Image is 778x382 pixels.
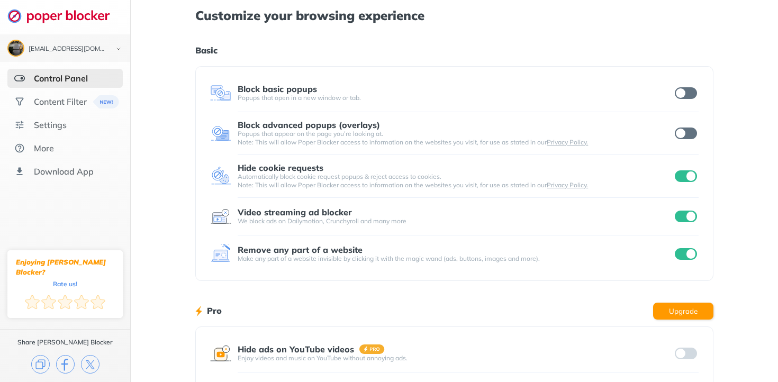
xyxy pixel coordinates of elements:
[90,95,116,108] img: menuBanner.svg
[238,254,673,263] div: Make any part of a website invisible by clicking it with the magic wand (ads, buttons, images and...
[34,96,87,107] div: Content Filter
[238,163,323,172] div: Hide cookie requests
[53,281,77,286] div: Rate us!
[359,344,385,354] img: pro-badge.svg
[14,96,25,107] img: social.svg
[29,46,107,53] div: fumark2000@gmail.com
[34,120,67,130] div: Settings
[238,120,380,130] div: Block advanced popups (overlays)
[8,41,23,56] img: ACg8ocIaiZzEYZAhGeyIX6nLLERm7zymrB9mUJxbp2uGwq5kzj9nAYM=s96-c
[34,166,94,177] div: Download App
[56,355,75,374] img: facebook.svg
[210,343,231,364] img: feature icon
[14,73,25,84] img: features-selected.svg
[34,143,54,153] div: More
[31,355,50,374] img: copy.svg
[195,43,713,57] h1: Basic
[17,338,113,347] div: Share [PERSON_NAME] Blocker
[238,130,673,147] div: Popups that appear on the page you’re looking at. Note: This will allow Poper Blocker access to i...
[112,43,125,54] img: chevron-bottom-black.svg
[210,123,231,144] img: feature icon
[207,304,222,317] h1: Pro
[210,243,231,265] img: feature icon
[210,206,231,227] img: feature icon
[238,172,673,189] div: Automatically block cookie request popups & reject access to cookies. Note: This will allow Poper...
[547,138,588,146] a: Privacy Policy.
[14,166,25,177] img: download-app.svg
[238,84,317,94] div: Block basic popups
[14,120,25,130] img: settings.svg
[238,94,673,102] div: Popups that open in a new window or tab.
[81,355,99,374] img: x.svg
[210,83,231,104] img: feature icon
[547,181,588,189] a: Privacy Policy.
[238,344,354,354] div: Hide ads on YouTube videos
[210,166,231,187] img: feature icon
[238,217,673,225] div: We block ads on Dailymotion, Crunchyroll and many more
[195,305,202,317] img: lighting bolt
[7,8,121,23] img: logo-webpage.svg
[16,257,114,277] div: Enjoying [PERSON_NAME] Blocker?
[238,207,352,217] div: Video streaming ad blocker
[238,245,363,254] div: Remove any part of a website
[14,143,25,153] img: about.svg
[653,303,713,320] button: Upgrade
[34,73,88,84] div: Control Panel
[238,354,673,362] div: Enjoy videos and music on YouTube without annoying ads.
[195,8,713,22] h1: Customize your browsing experience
